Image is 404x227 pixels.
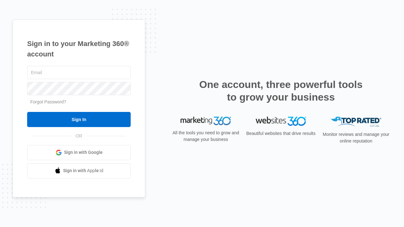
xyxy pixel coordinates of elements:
[71,133,87,139] span: OR
[197,78,365,103] h2: One account, three powerful tools to grow your business
[27,38,131,59] h1: Sign in to your Marketing 360® account
[27,66,131,79] input: Email
[27,163,131,178] a: Sign in with Apple Id
[27,112,131,127] input: Sign In
[321,131,391,144] p: Monitor reviews and manage your online reputation
[256,117,306,126] img: Websites 360
[27,145,131,160] a: Sign in with Google
[331,117,381,127] img: Top Rated Local
[170,130,241,143] p: All the tools you need to grow and manage your business
[64,149,103,156] span: Sign in with Google
[63,167,104,174] span: Sign in with Apple Id
[246,130,316,137] p: Beautiful websites that drive results
[30,99,66,104] a: Forgot Password?
[181,117,231,125] img: Marketing 360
